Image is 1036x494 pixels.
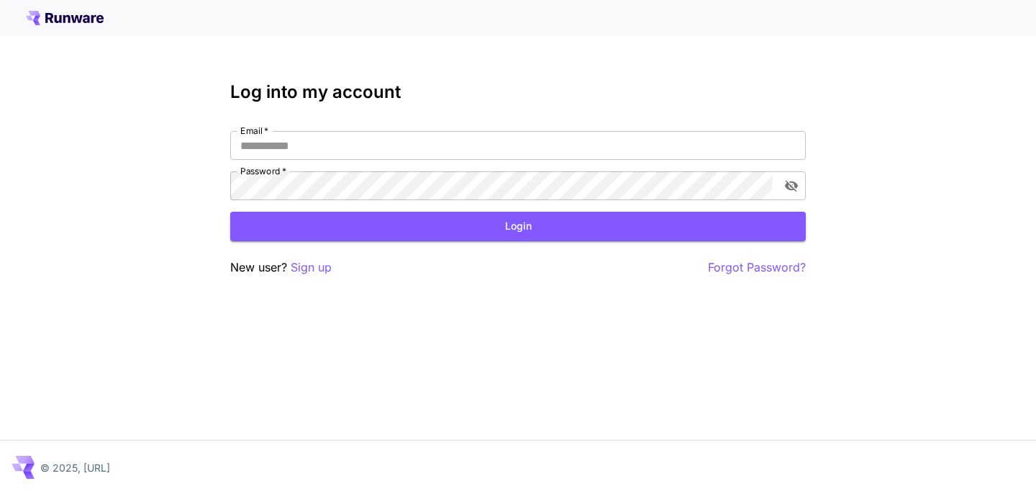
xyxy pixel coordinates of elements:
button: toggle password visibility [778,173,804,199]
button: Login [230,212,806,241]
h3: Log into my account [230,82,806,102]
label: Email [240,125,268,137]
button: Sign up [291,259,332,277]
label: Password [240,165,286,177]
p: New user? [230,259,332,277]
p: © 2025, [URL] [40,460,110,475]
button: Forgot Password? [708,259,806,277]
